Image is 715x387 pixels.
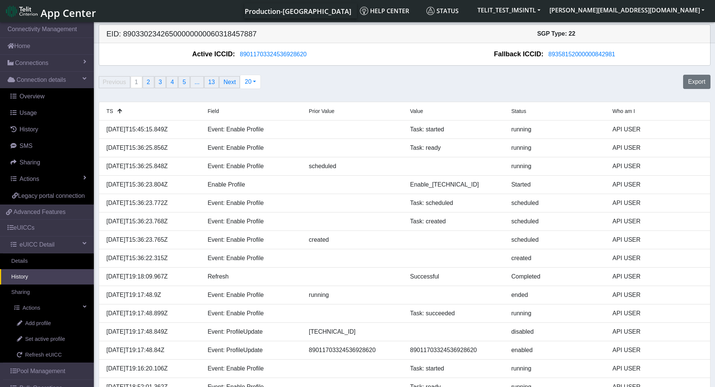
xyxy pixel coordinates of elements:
[202,199,303,208] div: Event: Enable Profile
[506,199,607,208] div: scheduled
[607,235,708,244] div: API USER
[25,351,62,359] span: Refresh eUICC
[202,364,303,373] div: Event: Enable Profile
[202,291,303,300] div: Event: Enable Profile
[506,309,607,318] div: running
[494,49,543,59] span: Fallback ICCID:
[423,3,473,18] a: Status
[3,121,94,138] a: History
[506,291,607,300] div: ended
[360,7,368,15] img: knowledge.svg
[3,363,94,379] a: Pool Management
[506,125,607,134] div: running
[20,93,45,99] span: Overview
[25,319,51,328] span: Add profile
[6,316,94,331] a: Add profile
[506,217,607,226] div: scheduled
[405,125,506,134] div: Task: started
[244,3,351,18] a: Your current platform instance
[20,110,37,116] span: Usage
[303,327,405,336] div: [TECHNICAL_ID]
[208,79,215,85] span: 13
[101,143,202,152] div: [DATE]T15:36:25.856Z
[506,143,607,152] div: running
[607,291,708,300] div: API USER
[135,79,138,85] span: 1
[410,108,423,114] span: Value
[194,79,199,85] span: ...
[607,199,708,208] div: API USER
[506,162,607,171] div: running
[101,162,202,171] div: [DATE]T15:36:25.848Z
[405,143,506,152] div: Task: ready
[405,180,506,189] div: Enable_[TECHNICAL_ID]
[23,304,40,312] span: Actions
[101,254,202,263] div: [DATE]T15:36:22.315Z
[101,217,202,226] div: [DATE]T15:36:23.768Z
[506,180,607,189] div: Started
[607,254,708,263] div: API USER
[170,79,174,85] span: 4
[101,327,202,336] div: [DATE]T19:17:48.849Z
[235,50,312,59] button: 89011703324536928620
[426,7,459,15] span: Status
[6,3,95,19] a: App Center
[303,291,405,300] div: running
[303,235,405,244] div: created
[303,162,405,171] div: scheduled
[182,79,186,85] span: 5
[357,3,423,18] a: Help center
[101,309,202,318] div: [DATE]T19:17:48.899Z
[101,180,202,189] div: [DATE]T15:36:23.804Z
[101,235,202,244] div: [DATE]T15:36:23.765Z
[607,162,708,171] div: API USER
[548,51,615,57] span: 89358152000000842981
[405,364,506,373] div: Task: started
[405,199,506,208] div: Task: scheduled
[506,346,607,355] div: enabled
[506,327,607,336] div: disabled
[20,143,33,149] span: SMS
[101,272,202,281] div: [DATE]T19:18:09.967Z
[202,346,303,355] div: Event: ProfileUpdate
[405,346,506,355] div: 89011703324536928620
[613,108,635,114] span: Who am I
[543,50,620,59] button: 89358152000000842981
[101,199,202,208] div: [DATE]T15:36:23.772Z
[147,79,150,85] span: 2
[607,309,708,318] div: API USER
[159,79,162,85] span: 3
[15,59,48,68] span: Connections
[506,364,607,373] div: running
[103,79,126,85] span: Previous
[101,29,405,38] h5: EID: 89033023426500000000060318457887
[309,108,334,114] span: Prior Value
[303,346,405,355] div: 89011703324536928620
[607,346,708,355] div: API USER
[192,49,235,59] span: Active ICCID:
[20,126,38,133] span: History
[506,235,607,244] div: scheduled
[607,364,708,373] div: API USER
[473,3,545,17] button: TELIT_TEST_IMSINTL
[220,77,239,88] a: Next page
[537,30,575,37] span: SGP Type: 22
[3,105,94,121] a: Usage
[607,180,708,189] div: API USER
[20,176,39,182] span: Actions
[202,272,303,281] div: Refresh
[511,108,526,114] span: Status
[426,7,435,15] img: status.svg
[360,7,409,15] span: Help center
[6,347,94,363] a: Refresh eUICC
[245,78,251,85] span: 20
[405,309,506,318] div: Task: succeeded
[3,138,94,154] a: SMS
[101,125,202,134] div: [DATE]T15:45:15.849Z
[202,162,303,171] div: Event: Enable Profile
[6,331,94,347] a: Set active profile
[202,327,303,336] div: Event: ProfileUpdate
[405,272,506,281] div: Successful
[202,254,303,263] div: Event: Enable Profile
[17,75,66,84] span: Connection details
